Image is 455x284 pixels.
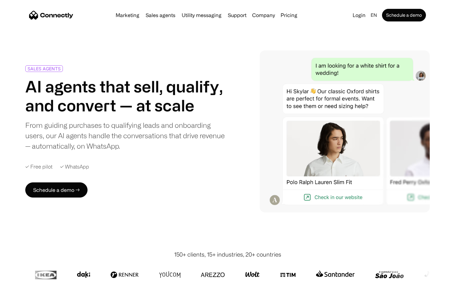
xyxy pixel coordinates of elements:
[25,120,225,151] div: From guiding purchases to qualifying leads and onboarding users, our AI agents handle the convers...
[27,66,61,71] div: SALES AGENTS
[371,11,377,20] div: en
[368,11,381,20] div: en
[6,272,38,282] aside: Language selected: English
[143,13,178,18] a: Sales agents
[382,9,426,21] a: Schedule a demo
[60,164,89,170] div: ✓ WhatsApp
[25,164,52,170] div: ✓ Free pilot
[29,10,73,20] a: home
[174,250,281,259] div: 150+ clients, 15+ industries, 20+ countries
[13,273,38,282] ul: Language list
[25,77,225,115] h1: AI agents that sell, qualify, and convert — at scale
[25,182,88,198] a: Schedule a demo →
[350,11,368,20] a: Login
[225,13,249,18] a: Support
[113,13,142,18] a: Marketing
[250,11,277,20] div: Company
[252,11,275,20] div: Company
[179,13,224,18] a: Utility messaging
[278,13,300,18] a: Pricing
